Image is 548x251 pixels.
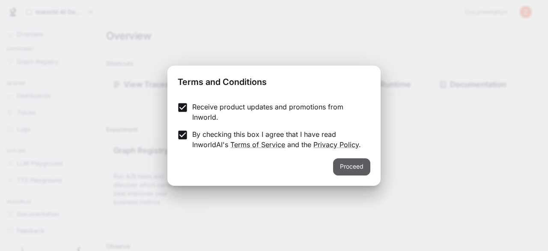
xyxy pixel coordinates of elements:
[313,140,359,149] a: Privacy Policy
[192,102,363,122] p: Receive product updates and promotions from Inworld.
[230,140,285,149] a: Terms of Service
[167,66,381,95] h2: Terms and Conditions
[333,158,370,175] button: Proceed
[192,129,363,150] p: By checking this box I agree that I have read InworldAI's and the .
